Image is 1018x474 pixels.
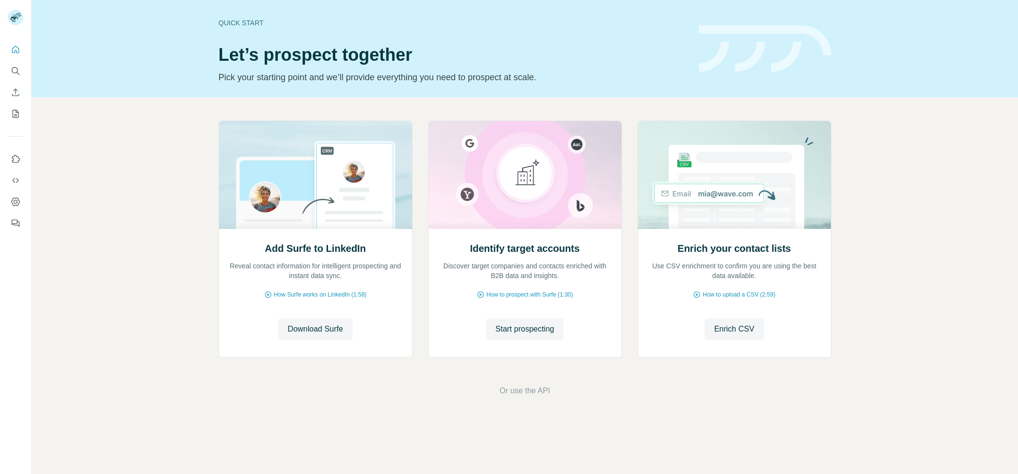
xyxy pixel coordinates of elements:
[438,261,612,281] p: Discover target companies and contacts enriched with B2B data and insights.
[274,290,367,299] span: How Surfe works on LinkedIn (1:58)
[496,323,554,335] span: Start prospecting
[219,121,413,229] img: Add Surfe to LinkedIn
[699,25,831,72] img: banner
[278,318,353,340] button: Download Surfe
[219,18,687,28] div: Quick start
[470,242,580,255] h2: Identify target accounts
[8,62,23,80] button: Search
[219,70,687,84] p: Pick your starting point and we’ll provide everything you need to prospect at scale.
[703,290,775,299] span: How to upload a CSV (2:59)
[219,45,687,65] h1: Let’s prospect together
[648,261,821,281] p: Use CSV enrichment to confirm you are using the best data available.
[8,105,23,123] button: My lists
[265,242,366,255] h2: Add Surfe to LinkedIn
[8,150,23,168] button: Use Surfe on LinkedIn
[8,172,23,189] button: Use Surfe API
[229,261,402,281] p: Reveal contact information for intelligent prospecting and instant data sync.
[8,193,23,211] button: Dashboard
[714,323,755,335] span: Enrich CSV
[288,323,343,335] span: Download Surfe
[8,41,23,58] button: Quick start
[486,290,573,299] span: How to prospect with Surfe (1:30)
[8,214,23,232] button: Feedback
[500,385,550,397] button: Or use the API
[705,318,764,340] button: Enrich CSV
[486,318,564,340] button: Start prospecting
[428,121,622,229] img: Identify target accounts
[677,242,791,255] h2: Enrich your contact lists
[638,121,831,229] img: Enrich your contact lists
[8,84,23,101] button: Enrich CSV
